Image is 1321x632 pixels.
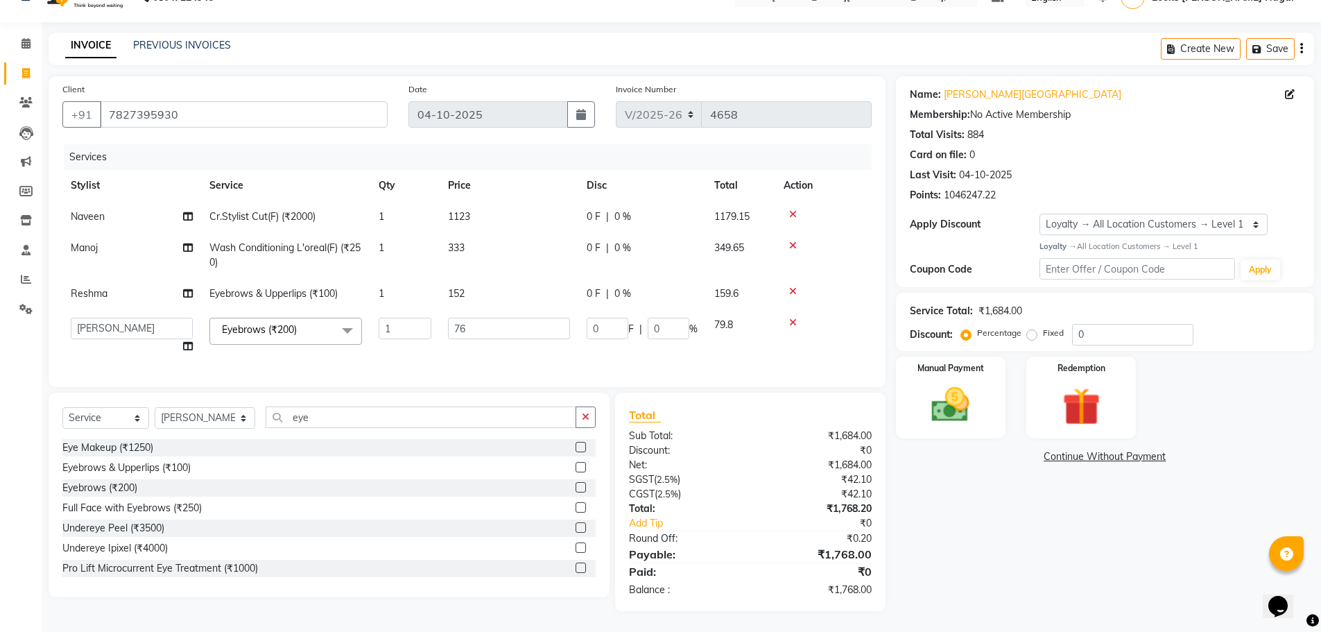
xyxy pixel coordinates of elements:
span: Eyebrows & Upperlips (₹100) [209,287,338,300]
th: Service [201,170,370,201]
span: F [628,322,634,336]
span: Manoj [71,241,98,254]
div: ₹0.20 [750,531,882,546]
label: Client [62,83,85,96]
div: Name: [910,87,941,102]
span: 0 % [614,241,631,255]
div: Net: [619,458,750,472]
span: 1 [379,287,384,300]
span: CGST [629,488,655,500]
span: SGST [629,473,654,486]
span: | [639,322,642,336]
div: Eyebrows & Upperlips (₹100) [62,461,191,475]
div: Discount: [910,327,953,342]
span: 0 F [587,241,601,255]
div: ₹1,684.00 [978,304,1022,318]
div: ₹0 [750,563,882,580]
input: Enter Offer / Coupon Code [1039,258,1235,280]
span: 79.8 [714,318,733,331]
div: Payable: [619,546,750,563]
div: Eye Makeup (₹1250) [62,441,153,455]
span: Wash Conditioning L'oreal(F) (₹250) [209,241,361,268]
img: _cash.svg [919,383,981,427]
div: ₹1,768.00 [750,546,882,563]
th: Price [440,170,578,201]
span: 152 [448,287,465,300]
div: ₹1,684.00 [750,429,882,443]
iframe: chat widget [1263,577,1307,618]
div: Balance : [619,583,750,597]
span: 1123 [448,210,470,223]
div: Card on file: [910,148,967,162]
a: Continue Without Payment [899,450,1311,464]
div: 884 [967,128,984,142]
span: | [606,287,609,301]
div: ₹1,684.00 [750,458,882,472]
th: Action [775,170,872,201]
span: Total [629,408,661,422]
th: Stylist [62,170,201,201]
div: Round Off: [619,531,750,546]
div: ₹1,768.20 [750,502,882,516]
div: Undereye Peel (₹3500) [62,521,164,536]
div: Paid: [619,563,750,580]
label: Fixed [1043,327,1064,339]
a: x [297,323,303,336]
div: ₹0 [772,516,882,531]
button: +91 [62,101,101,128]
div: ₹42.10 [750,487,882,502]
span: 333 [448,241,465,254]
div: ( ) [619,487,750,502]
input: Search or Scan [266,407,576,428]
button: Apply [1241,259,1280,280]
div: Pro Lift Microcurrent Eye Treatment (₹1000) [62,561,258,576]
span: 0 % [614,287,631,301]
span: 0 F [587,287,601,301]
span: Eyebrows (₹200) [222,323,297,336]
button: Create New [1161,38,1241,60]
th: Total [706,170,775,201]
span: 1 [379,210,384,223]
label: Percentage [977,327,1021,339]
div: Full Face with Eyebrows (₹250) [62,501,202,515]
span: Reshma [71,287,107,300]
div: Service Total: [910,304,973,318]
span: 2.5% [657,488,678,499]
th: Qty [370,170,440,201]
strong: Loyalty → [1039,241,1076,251]
span: % [689,322,698,336]
div: Coupon Code [910,262,1040,277]
div: Undereye Ipixel (₹4000) [62,541,168,556]
span: 0 F [587,210,601,224]
label: Invoice Number [616,83,676,96]
div: Points: [910,188,941,203]
span: | [606,241,609,255]
span: 349.65 [714,241,744,254]
a: Add Tip [619,516,772,531]
div: ( ) [619,472,750,487]
div: No Active Membership [910,108,1300,122]
div: ₹1,768.00 [750,583,882,597]
div: Last Visit: [910,168,956,182]
th: Disc [578,170,706,201]
div: 04-10-2025 [959,168,1012,182]
div: Apply Discount [910,217,1040,232]
span: | [606,210,609,224]
div: Discount: [619,443,750,458]
button: Save [1246,38,1295,60]
div: Eyebrows (₹200) [62,481,137,495]
div: All Location Customers → Level 1 [1039,241,1300,253]
label: Manual Payment [917,362,984,375]
div: 1046247.22 [944,188,996,203]
div: Total: [619,502,750,516]
div: 0 [969,148,975,162]
div: ₹42.10 [750,472,882,487]
div: Services [64,144,882,170]
a: PREVIOUS INVOICES [133,39,231,51]
label: Date [408,83,427,96]
div: Membership: [910,108,970,122]
span: 1179.15 [714,210,750,223]
span: 2.5% [657,474,677,485]
div: Sub Total: [619,429,750,443]
span: 1 [379,241,384,254]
